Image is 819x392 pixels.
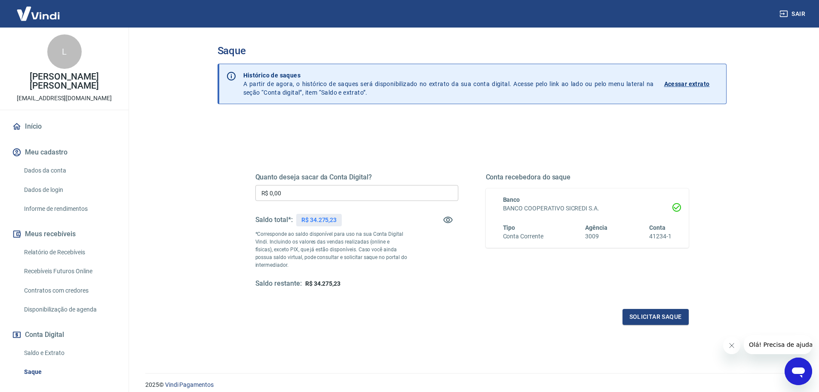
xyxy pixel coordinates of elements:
h6: Conta Corrente [503,232,543,241]
h6: BANCO COOPERATIVO SICREDI S.A. [503,204,672,213]
img: Vindi [10,0,66,27]
iframe: Mensagem da empresa [744,335,812,354]
iframe: Fechar mensagem [723,337,740,354]
div: L [47,34,82,69]
h5: Quanto deseja sacar da Conta Digital? [255,173,458,182]
p: [PERSON_NAME] [PERSON_NAME] [7,72,122,90]
p: [EMAIL_ADDRESS][DOMAIN_NAME] [17,94,112,103]
span: Olá! Precisa de ajuda? [5,6,72,13]
a: Dados da conta [21,162,118,179]
button: Meus recebíveis [10,225,118,244]
span: R$ 34.275,23 [305,280,340,287]
button: Meu cadastro [10,143,118,162]
span: Tipo [503,224,515,231]
iframe: Botão para abrir a janela de mensagens [785,358,812,385]
button: Sair [778,6,809,22]
span: Conta [649,224,666,231]
h5: Saldo restante: [255,279,302,288]
p: Acessar extrato [664,80,710,88]
h6: 41234-1 [649,232,672,241]
a: Início [10,117,118,136]
p: *Corresponde ao saldo disponível para uso na sua Conta Digital Vindi. Incluindo os valores das ve... [255,230,408,269]
a: Dados de login [21,181,118,199]
p: R$ 34.275,23 [301,216,337,225]
a: Informe de rendimentos [21,200,118,218]
a: Contratos com credores [21,282,118,299]
a: Disponibilização de agenda [21,301,118,318]
p: 2025 © [145,380,798,389]
span: Agência [585,224,607,231]
a: Relatório de Recebíveis [21,244,118,261]
h3: Saque [218,45,727,57]
button: Solicitar saque [623,309,689,325]
h5: Conta recebedora do saque [486,173,689,182]
a: Acessar extrato [664,71,719,97]
a: Saque [21,363,118,381]
p: Histórico de saques [243,71,654,80]
span: Banco [503,196,520,203]
a: Saldo e Extrato [21,344,118,362]
p: A partir de agora, o histórico de saques será disponibilizado no extrato da sua conta digital. Ac... [243,71,654,97]
a: Recebíveis Futuros Online [21,262,118,280]
h6: 3009 [585,232,607,241]
a: Vindi Pagamentos [165,381,214,388]
button: Conta Digital [10,325,118,344]
h5: Saldo total*: [255,216,293,224]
